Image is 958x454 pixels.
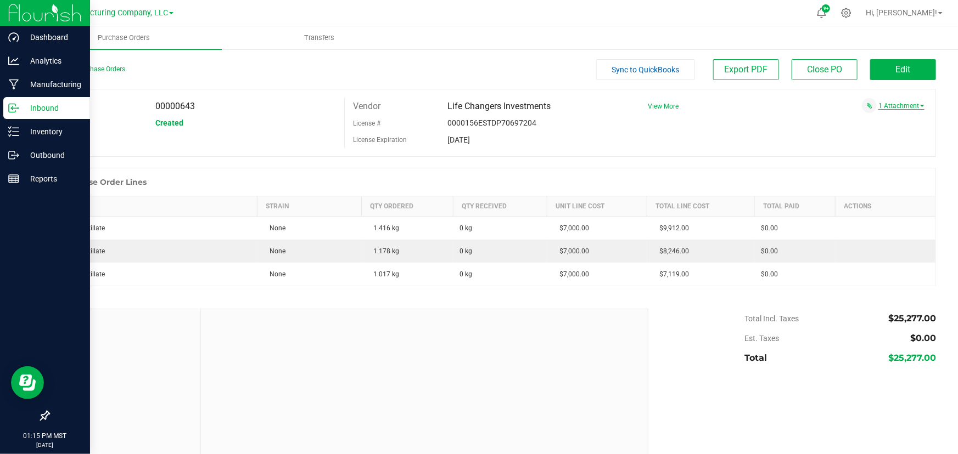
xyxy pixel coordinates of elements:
div: Manage settings [839,8,853,18]
span: $7,119.00 [654,270,689,278]
th: Total Paid [755,196,836,217]
p: Inventory [19,125,85,138]
button: Export PDF [713,59,779,80]
p: Analytics [19,54,85,67]
span: $9,912.00 [654,224,689,232]
span: Sync to QuickBooks [612,65,680,74]
inline-svg: Dashboard [8,32,19,43]
td: $0.00 [755,263,836,286]
td: $0.00 [755,217,836,240]
p: Inbound [19,101,85,115]
span: $0.00 [910,333,936,343]
th: Qty Ordered [362,196,453,217]
span: 0 kg [460,269,472,279]
span: None [264,224,285,232]
label: License Expiration [353,135,407,145]
span: Hi, [PERSON_NAME]! [866,8,937,17]
inline-svg: Inbound [8,103,19,113]
span: $25,277.00 [888,353,936,363]
span: $7,000.00 [554,270,589,278]
inline-svg: Manufacturing [8,79,19,90]
span: 1.178 kg [368,247,400,255]
span: 0 kg [460,246,472,256]
th: Item [49,196,257,217]
td: $0.00 [755,240,836,263]
span: Est. Taxes [744,334,779,343]
div: Rosin Distillate [56,246,251,256]
button: Sync to QuickBooks [596,59,695,80]
a: Purchase Orders [26,26,222,49]
span: None [264,247,285,255]
inline-svg: Outbound [8,150,19,161]
div: Rosin Distillate [56,269,251,279]
span: Transfers [289,33,349,43]
span: 1.017 kg [368,270,400,278]
p: Reports [19,172,85,185]
h1: Purchase Order Lines [60,178,147,186]
span: 1.416 kg [368,224,400,232]
label: Vendor [353,98,380,115]
span: 0000156ESTDP70697204 [447,118,536,127]
a: View More [648,103,679,110]
button: Edit [870,59,936,80]
p: Outbound [19,149,85,162]
th: Actions [836,196,935,217]
button: Close PO [792,59,858,80]
p: 01:15 PM MST [5,431,85,441]
span: $25,277.00 [888,313,936,324]
span: Created [155,118,183,127]
span: None [264,270,285,278]
inline-svg: Inventory [8,126,19,137]
inline-svg: Reports [8,173,19,184]
span: Notes [57,317,192,331]
p: [DATE] [5,441,85,449]
label: License # [353,115,380,132]
span: [DATE] [447,135,470,144]
span: Export PDF [725,64,768,75]
a: Transfers [222,26,417,49]
div: Rosin Distillate [56,223,251,233]
a: 1 Attachment [878,102,925,110]
span: 9+ [823,7,828,11]
span: Life Changers Investments [447,101,551,111]
th: Total Line Cost [647,196,755,217]
th: Qty Received [453,196,547,217]
th: Strain [257,196,362,217]
span: Total [744,353,767,363]
span: BB Manufacturing Company, LLC [51,8,168,18]
span: $8,246.00 [654,247,689,255]
span: Attach a document [862,98,877,113]
span: 00000643 [155,101,195,111]
span: Purchase Orders [83,33,165,43]
iframe: Resource center [11,366,44,399]
span: $7,000.00 [554,247,589,255]
inline-svg: Analytics [8,55,19,66]
p: Dashboard [19,31,85,44]
span: Close PO [807,64,842,75]
span: 0 kg [460,223,472,233]
span: $7,000.00 [554,224,589,232]
th: Unit Line Cost [547,196,647,217]
span: Edit [896,64,911,75]
p: Manufacturing [19,78,85,91]
span: Total Incl. Taxes [744,314,799,323]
